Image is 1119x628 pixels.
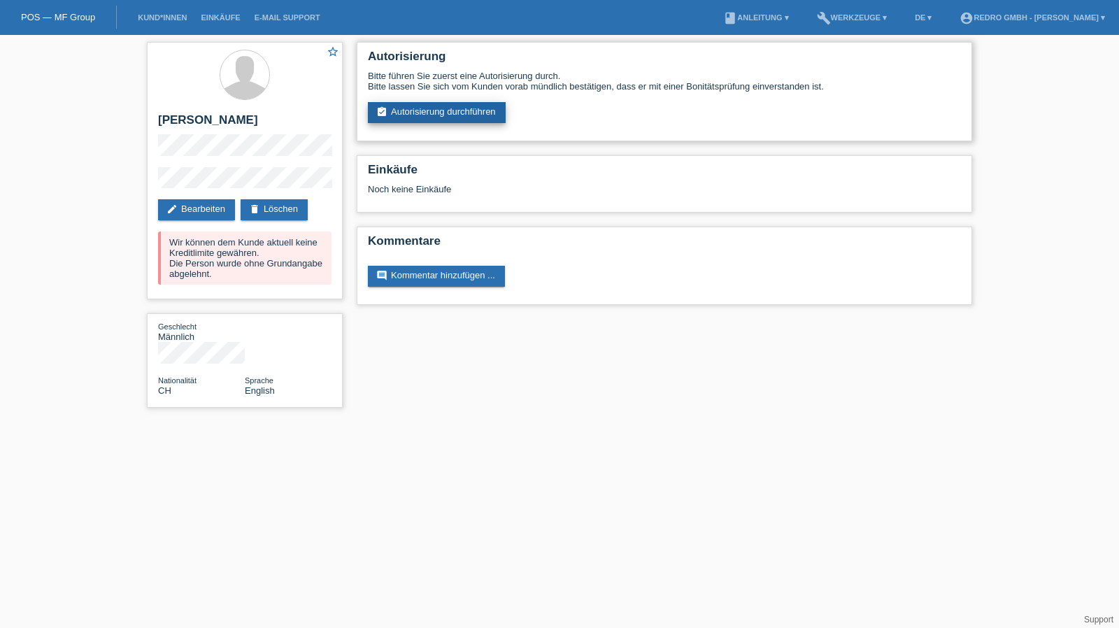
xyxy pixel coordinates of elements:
div: Bitte führen Sie zuerst eine Autorisierung durch. Bitte lassen Sie sich vom Kunden vorab mündlich... [368,71,961,92]
i: account_circle [960,11,974,25]
a: Einkäufe [194,13,247,22]
span: English [245,385,275,396]
h2: Kommentare [368,234,961,255]
i: delete [249,204,260,215]
a: star_border [327,45,339,60]
i: comment [376,270,387,281]
a: assignment_turned_inAutorisierung durchführen [368,102,506,123]
a: deleteLöschen [241,199,308,220]
a: Support [1084,615,1113,625]
span: Geschlecht [158,322,197,331]
i: star_border [327,45,339,58]
i: assignment_turned_in [376,106,387,117]
div: Noch keine Einkäufe [368,184,961,205]
h2: Einkäufe [368,163,961,184]
i: build [817,11,831,25]
a: bookAnleitung ▾ [716,13,795,22]
div: Wir können dem Kunde aktuell keine Kreditlimite gewähren. Die Person wurde ohne Grundangabe abgel... [158,231,332,285]
h2: [PERSON_NAME] [158,113,332,134]
a: editBearbeiten [158,199,235,220]
a: E-Mail Support [248,13,327,22]
a: Kund*innen [131,13,194,22]
span: Sprache [245,376,273,385]
i: book [723,11,737,25]
a: POS — MF Group [21,12,95,22]
h2: Autorisierung [368,50,961,71]
a: commentKommentar hinzufügen ... [368,266,505,287]
a: DE ▾ [908,13,939,22]
a: account_circleRedro GmbH - [PERSON_NAME] ▾ [953,13,1112,22]
span: Nationalität [158,376,197,385]
i: edit [166,204,178,215]
a: buildWerkzeuge ▾ [810,13,895,22]
div: Männlich [158,321,245,342]
span: Schweiz [158,385,171,396]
